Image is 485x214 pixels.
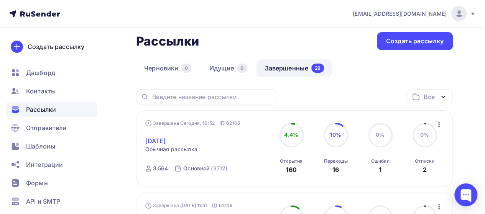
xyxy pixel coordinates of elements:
span: ID [212,202,217,209]
div: 160 [286,165,296,174]
a: Дашборд [6,65,97,80]
a: Основной (3712) [182,162,228,175]
span: 62165 [226,119,240,127]
span: 0% [420,131,429,138]
span: Рассылки [26,105,56,114]
a: Завершенные29 [256,59,332,77]
a: Черновики0 [136,59,199,77]
div: Создать рассылку [28,42,84,51]
span: API и SMTP [26,197,60,206]
div: Завершена [DATE] 11:51 [145,202,233,209]
span: Дашборд [26,68,55,77]
div: 16 [332,165,339,174]
div: 1 [379,165,381,174]
input: Введите название рассылки [152,93,271,101]
a: Контакты [6,83,97,99]
div: Завершена Сегодня, 16:52 [145,119,240,127]
span: Обычная рассылка [145,145,197,153]
span: 10% [330,131,341,138]
div: Основной [183,165,209,172]
div: 29 [311,64,324,73]
span: ID [219,119,225,127]
a: Шаблоны [6,139,97,154]
a: Отправители [6,120,97,136]
div: Отписки [415,158,434,164]
div: 0 [237,64,247,73]
span: Формы [26,178,49,188]
button: Все [406,89,453,104]
span: Контакты [26,87,56,96]
div: (3712) [211,165,227,172]
span: 0% [376,131,385,138]
a: Формы [6,175,97,191]
span: 61749 [219,202,233,209]
div: 3 564 [153,165,168,172]
div: Создать рассылку [386,37,444,46]
div: Переходы [324,158,347,164]
a: Идущие0 [201,59,255,77]
div: 0 [181,64,191,73]
a: [DATE] [145,136,166,145]
span: 4.4% [284,131,298,138]
h2: Рассылки [136,34,199,49]
a: Рассылки [6,102,97,117]
div: 2 [423,165,426,174]
span: Отправители [26,123,67,132]
div: Ошибки [371,158,390,164]
div: Открытия [280,158,303,164]
a: [EMAIL_ADDRESS][DOMAIN_NAME] [353,6,476,21]
span: [EMAIL_ADDRESS][DOMAIN_NAME] [353,10,447,18]
span: Интеграции [26,160,63,169]
div: Все [424,92,434,101]
span: Шаблоны [26,142,55,151]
